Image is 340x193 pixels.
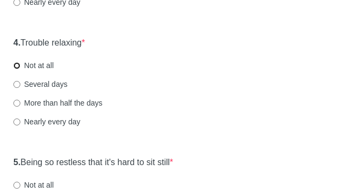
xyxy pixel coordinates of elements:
[13,38,20,47] strong: 4.
[13,118,20,125] input: Nearly every day
[13,116,80,127] label: Nearly every day
[13,60,54,71] label: Not at all
[13,158,20,167] strong: 5.
[13,98,102,108] label: More than half the days
[13,157,173,169] label: Being so restless that it's hard to sit still
[13,182,20,189] input: Not at all
[13,62,20,69] input: Not at all
[13,37,85,49] label: Trouble relaxing
[13,100,20,107] input: More than half the days
[13,180,54,190] label: Not at all
[13,81,20,88] input: Several days
[13,79,67,90] label: Several days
